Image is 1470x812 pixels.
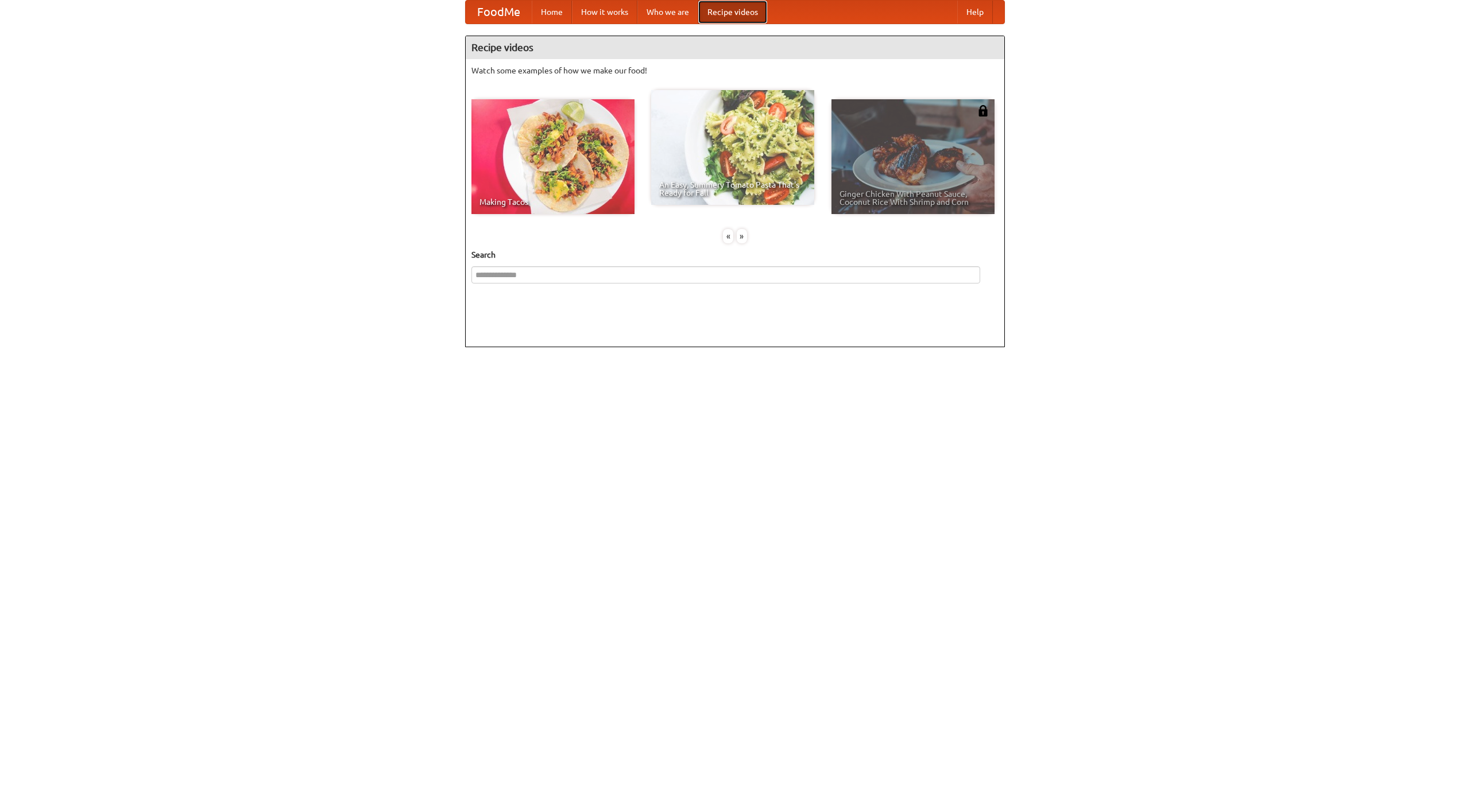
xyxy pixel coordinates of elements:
a: How it works [572,1,637,24]
a: Help [957,1,993,24]
img: 483408.png [977,105,989,116]
span: Making Tacos [479,198,626,206]
div: « [723,229,733,243]
div: » [737,229,747,243]
a: Who we are [637,1,698,24]
span: An Easy, Summery Tomato Pasta That's Ready for Fall [659,181,806,197]
h4: Recipe videos [466,36,1004,59]
a: Recipe videos [698,1,767,24]
p: Watch some examples of how we make our food! [471,65,999,76]
a: Home [532,1,572,24]
h5: Search [471,249,999,261]
a: An Easy, Summery Tomato Pasta That's Ready for Fall [651,90,814,205]
a: FoodMe [466,1,532,24]
a: Making Tacos [471,99,635,214]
